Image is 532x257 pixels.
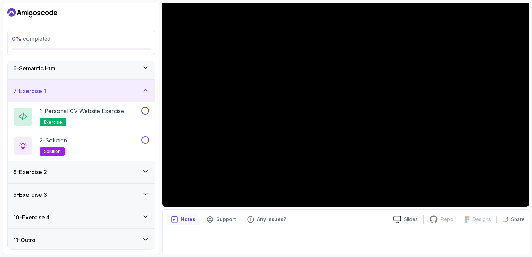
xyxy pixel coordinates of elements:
[44,149,61,154] span: solution
[13,168,47,176] h3: 8 - Exercise 2
[216,216,236,223] p: Support
[12,35,50,42] span: completed
[496,216,525,223] button: Share
[13,190,47,199] h3: 9 - Exercise 3
[8,229,155,251] button: 11-Outro
[8,184,155,206] button: 9-Exercise 3
[257,216,286,223] p: Any issues?
[13,136,149,156] button: 2-Solutionsolution
[7,7,57,18] a: Dashboard
[181,216,195,223] p: Notes
[511,216,525,223] p: Share
[40,136,67,145] p: 2 - Solution
[13,236,36,244] h3: 11 - Outro
[167,214,199,225] button: notes button
[8,80,155,102] button: 7-Exercise 1
[8,57,155,79] button: 6-Semantic Html
[13,107,149,126] button: 1-Personal CV Website Exerciseexercise
[404,216,418,223] p: Slides
[44,119,62,125] span: exercise
[388,216,423,223] a: Slides
[13,87,46,95] h3: 7 - Exercise 1
[8,161,155,183] button: 8-Exercise 2
[202,214,240,225] button: Support button
[472,216,491,223] p: Designs
[8,206,155,228] button: 10-Exercise 4
[40,107,124,115] p: 1 - Personal CV Website Exercise
[13,213,50,221] h3: 10 - Exercise 4
[441,216,453,223] p: Repo
[243,214,290,225] button: Feedback button
[13,64,57,72] h3: 6 - Semantic Html
[12,35,22,42] span: 0 %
